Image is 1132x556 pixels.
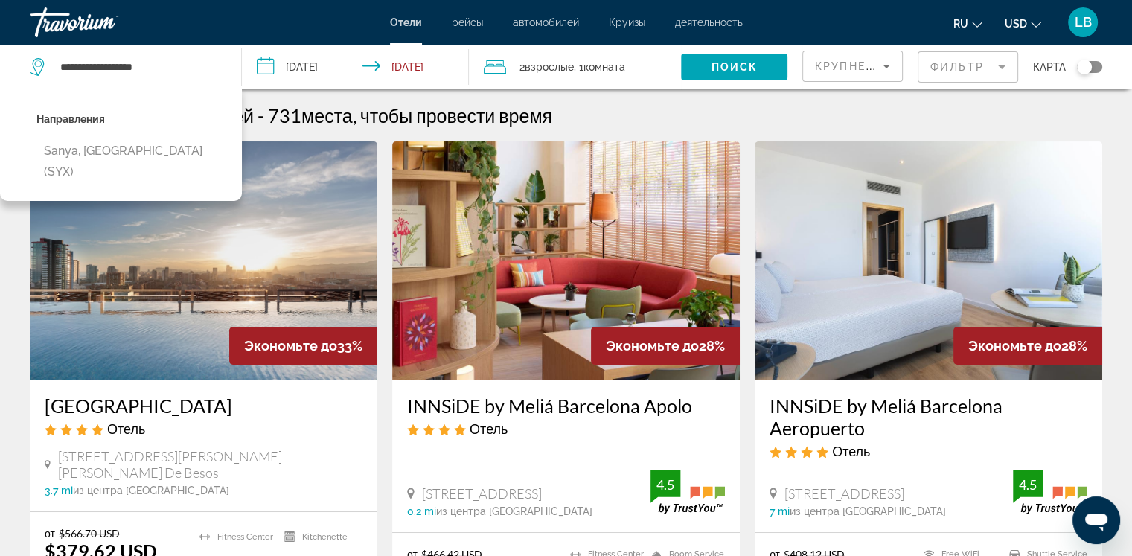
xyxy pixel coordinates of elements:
a: Отели [390,16,422,28]
a: автомобилей [513,16,579,28]
a: деятельность [675,16,743,28]
span: из центра [GEOGRAPHIC_DATA] [73,485,229,496]
span: - [258,104,264,127]
div: 4 star Hotel [770,443,1087,459]
span: [STREET_ADDRESS] [784,485,904,502]
mat-select: Sort by [815,57,890,75]
span: 2 [519,57,574,77]
span: 3.7 mi [45,485,73,496]
img: trustyou-badge.svg [650,470,725,514]
span: [STREET_ADDRESS] [422,485,542,502]
span: Поиск [711,61,758,73]
span: 0.2 mi [407,505,436,517]
span: карта [1033,57,1066,77]
span: LB [1075,15,1092,30]
li: Fitness Center [192,527,278,546]
del: $566.70 USD [59,527,120,540]
button: Sanya, [GEOGRAPHIC_DATA] (SYX) [36,137,227,186]
a: Travorium [30,3,179,42]
img: trustyou-badge.svg [1013,470,1087,514]
span: 7 mi [770,505,790,517]
a: INNSiDE by Meliá Barcelona Apolo [407,394,725,417]
span: Отель [832,443,870,459]
span: Отель [470,421,508,437]
a: Круизы [609,16,645,28]
button: User Menu [1064,7,1102,38]
li: Kitchenette [277,527,362,546]
a: рейсы [452,16,483,28]
img: Hotel image [30,141,377,380]
span: места, чтобы провести время [301,104,552,127]
button: Travelers: 2 adults, 0 children [469,45,681,89]
div: 28% [591,327,740,365]
h2: 731 [268,104,552,127]
span: от [45,527,55,540]
span: USD [1005,18,1027,30]
span: из центра [GEOGRAPHIC_DATA] [436,505,592,517]
span: из центра [GEOGRAPHIC_DATA] [790,505,946,517]
button: Change currency [1005,13,1041,34]
img: Hotel image [392,141,740,380]
iframe: Кнопка запуска окна обмена сообщениями [1072,496,1120,544]
span: Комната [583,61,625,73]
span: Экономьте до [244,338,337,354]
span: , 1 [574,57,625,77]
span: Крупнейшие сбережения [815,60,996,72]
div: 33% [229,327,377,365]
span: Экономьте до [606,338,699,354]
button: Filter [918,51,1018,83]
span: [STREET_ADDRESS][PERSON_NAME][PERSON_NAME] De Besos [58,448,362,481]
span: Взрослые [525,61,574,73]
a: [GEOGRAPHIC_DATA] [45,394,362,417]
img: Hotel image [755,141,1102,380]
a: INNSiDE by Meliá Barcelona Aeropuerto [770,394,1087,439]
div: 28% [953,327,1102,365]
p: Направления [36,109,227,130]
span: ru [953,18,968,30]
div: 4 star Hotel [45,421,362,437]
span: Отель [107,421,145,437]
div: 4.5 [650,476,680,493]
div: 4.5 [1013,476,1043,493]
button: Поиск [681,54,787,80]
button: Toggle map [1066,60,1102,74]
button: Change language [953,13,982,34]
div: 4 star Hotel [407,421,725,437]
button: Check-in date: Dec 3, 2025 Check-out date: Dec 5, 2025 [242,45,469,89]
span: Экономьте до [968,338,1061,354]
